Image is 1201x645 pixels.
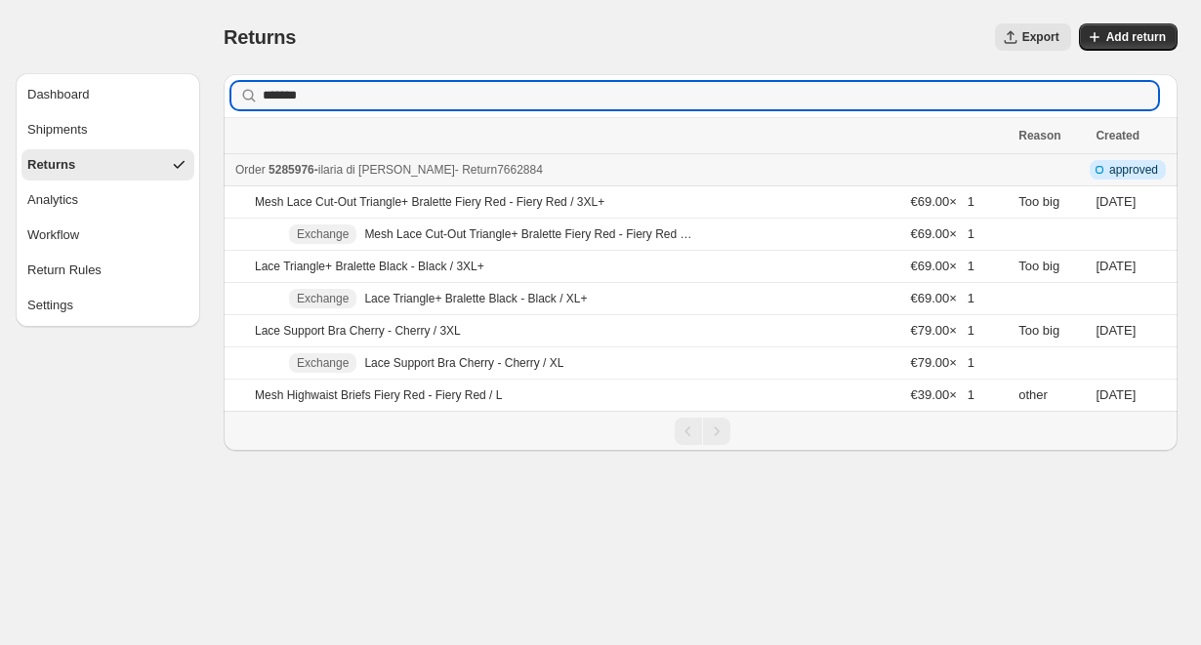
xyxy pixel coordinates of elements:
[235,163,266,177] span: Order
[1106,29,1166,45] span: Add return
[21,255,194,286] button: Return Rules
[224,26,296,48] span: Returns
[911,259,974,273] span: €69.00 × 1
[255,387,502,403] p: Mesh Highwaist Briefs Fiery Red - Fiery Red / L
[27,261,102,280] span: Return Rules
[21,79,194,110] button: Dashboard
[27,296,73,315] span: Settings
[1013,186,1090,219] td: Too big
[911,323,974,338] span: €79.00 × 1
[364,226,694,242] p: Mesh Lace Cut-Out Triangle+ Bralette Fiery Red - Fiery Red / XL+
[364,355,563,371] p: Lace Support Bra Cherry - Cherry / XL
[297,355,349,371] span: Exchange
[255,259,484,274] p: Lace Triangle+ Bralette Black - Black / 3XL+
[1022,29,1059,45] span: Export
[1096,194,1136,209] time: Tuesday, September 23, 2025 at 3:04:31 PM
[297,226,349,242] span: Exchange
[1013,315,1090,347] td: Too big
[224,411,1178,451] nav: Pagination
[1096,129,1139,142] span: Created
[1096,387,1136,402] time: Tuesday, September 23, 2025 at 3:04:31 PM
[255,194,604,210] p: Mesh Lace Cut-Out Triangle+ Bralette Fiery Red - Fiery Red / 3XL+
[21,149,194,181] button: Returns
[235,160,1007,180] div: -
[1018,129,1060,142] span: Reason
[1109,162,1158,178] span: approved
[27,225,79,245] span: Workflow
[364,291,587,306] p: Lace Triangle+ Bralette Black - Black / XL+
[27,85,90,104] span: Dashboard
[911,291,974,305] span: €69.00 × 1
[1096,323,1136,338] time: Tuesday, September 23, 2025 at 3:04:31 PM
[318,163,455,177] span: ilaria di [PERSON_NAME]
[995,23,1071,51] button: Export
[1013,251,1090,283] td: Too big
[455,163,543,177] span: - Return 7662884
[21,114,194,145] button: Shipments
[1013,380,1090,412] td: other
[21,220,194,251] button: Workflow
[21,290,194,321] button: Settings
[911,355,974,370] span: €79.00 × 1
[911,226,974,241] span: €69.00 × 1
[27,190,78,210] span: Analytics
[1096,259,1136,273] time: Tuesday, September 23, 2025 at 3:04:31 PM
[21,184,194,216] button: Analytics
[269,163,314,177] span: 5285976
[27,120,87,140] span: Shipments
[27,155,75,175] span: Returns
[255,323,461,339] p: Lace Support Bra Cherry - Cherry / 3XL
[297,291,349,306] span: Exchange
[911,387,974,402] span: €39.00 × 1
[1079,23,1178,51] button: Add return
[911,194,974,209] span: €69.00 × 1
